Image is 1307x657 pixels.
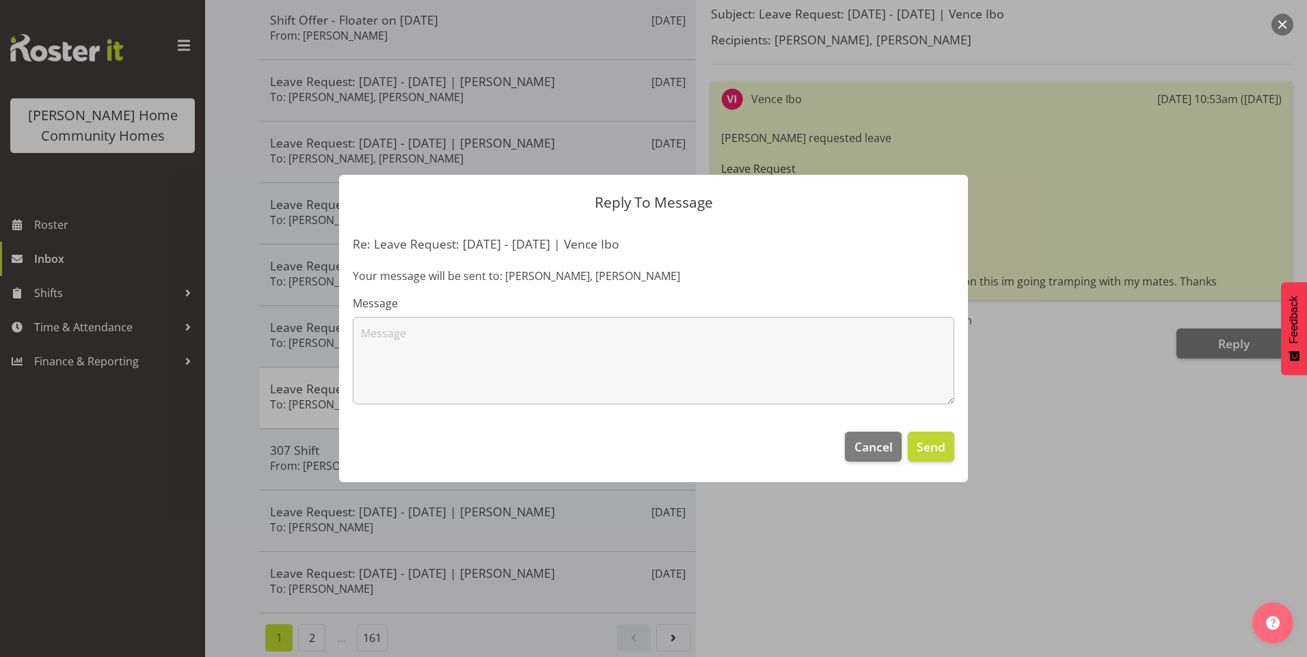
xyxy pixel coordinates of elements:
[1288,296,1300,344] span: Feedback
[917,438,945,456] span: Send
[353,236,954,251] h5: Re: Leave Request: [DATE] - [DATE] | Vence Ibo
[908,432,954,462] button: Send
[845,432,901,462] button: Cancel
[854,438,893,456] span: Cancel
[353,195,954,210] p: Reply To Message
[1266,616,1280,630] img: help-xxl-2.png
[353,268,954,284] p: Your message will be sent to: [PERSON_NAME], [PERSON_NAME]
[353,295,954,311] label: Message
[1281,282,1307,375] button: Feedback - Show survey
